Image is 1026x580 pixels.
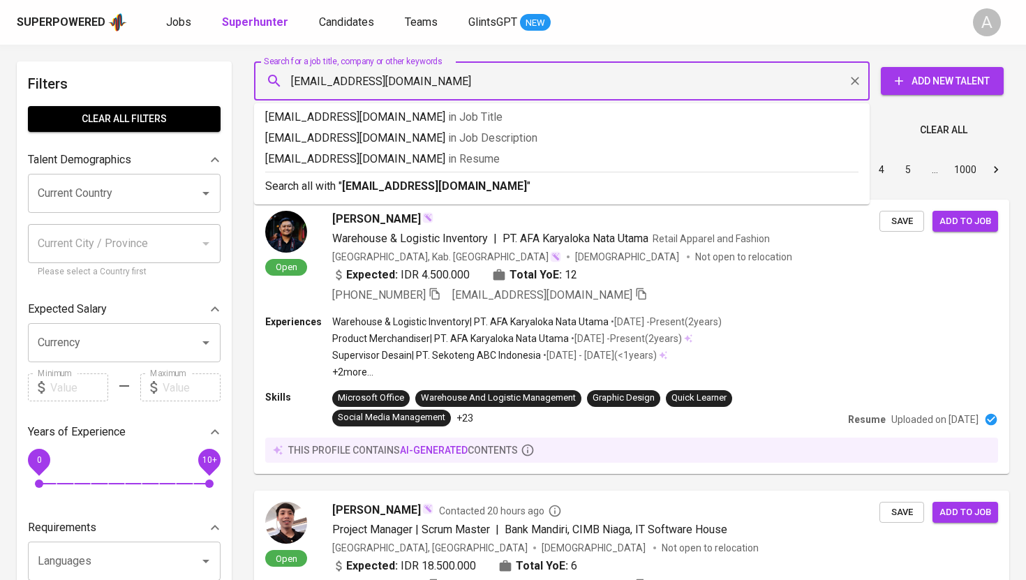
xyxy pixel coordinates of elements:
[550,251,561,262] img: magic_wand.svg
[196,333,216,352] button: Open
[332,365,722,379] p: +2 more ...
[468,14,551,31] a: GlintsGPT NEW
[456,411,473,425] p: +23
[932,211,998,232] button: Add to job
[270,553,303,565] span: Open
[28,514,221,542] div: Requirements
[505,523,727,536] span: Bank Mandiri, CIMB Niaga, IT Software House
[448,131,537,144] span: in Job Description
[265,130,858,147] p: [EMAIL_ADDRESS][DOMAIN_NAME]
[985,158,1007,181] button: Go to next page
[695,250,792,264] p: Not open to relocation
[448,152,500,165] span: in Resume
[421,392,576,405] div: Warehouse And Logistic Management
[50,373,108,401] input: Value
[548,504,562,518] svg: By Batam recruiter
[265,151,858,168] p: [EMAIL_ADDRESS][DOMAIN_NAME]
[569,332,682,345] p: • [DATE] - Present ( 2 years )
[845,71,865,91] button: Clear
[346,558,398,574] b: Expected:
[288,443,518,457] p: this profile contains contents
[848,412,886,426] p: Resume
[265,178,858,195] p: Search all with " "
[565,267,577,283] span: 12
[452,288,632,302] span: [EMAIL_ADDRESS][DOMAIN_NAME]
[332,250,561,264] div: [GEOGRAPHIC_DATA], Kab. [GEOGRAPHIC_DATA]
[338,411,445,424] div: Social Media Management
[196,551,216,571] button: Open
[28,301,107,318] p: Expected Salary
[897,158,919,181] button: Go to page 5
[914,117,973,143] button: Clear All
[422,503,433,514] img: magic_wand.svg
[332,315,609,329] p: Warehouse & Logistic Inventory | PT. AFA Karyaloka Nata Utama
[653,233,770,244] span: Retail Apparel and Fashion
[332,348,541,362] p: Supervisor Desain | PT. Sekoteng ABC Indonesia
[332,502,421,519] span: [PERSON_NAME]
[38,265,211,279] p: Please select a Country first
[202,455,216,465] span: 10+
[39,110,209,128] span: Clear All filters
[879,502,924,523] button: Save
[510,267,562,283] b: Total YoE:
[593,392,655,405] div: Graphic Design
[28,295,221,323] div: Expected Salary
[405,15,438,29] span: Teams
[662,541,759,555] p: Not open to relocation
[400,445,468,456] span: AI-generated
[28,519,96,536] p: Requirements
[222,14,291,31] a: Superhunter
[332,232,488,245] span: Warehouse & Logistic Inventory
[762,158,1009,181] nav: pagination navigation
[881,67,1004,95] button: Add New Talent
[879,211,924,232] button: Save
[338,392,404,405] div: Microsoft Office
[332,267,470,283] div: IDR 4.500.000
[166,15,191,29] span: Jobs
[332,332,569,345] p: Product Merchandiser | PT. AFA Karyaloka Nata Utama
[892,73,992,90] span: Add New Talent
[342,179,527,193] b: [EMAIL_ADDRESS][DOMAIN_NAME]
[265,315,332,329] p: Experiences
[17,15,105,31] div: Superpowered
[108,12,127,33] img: app logo
[265,390,332,404] p: Skills
[28,418,221,446] div: Years of Experience
[319,14,377,31] a: Candidates
[163,373,221,401] input: Value
[332,288,426,302] span: [PHONE_NUMBER]
[332,558,476,574] div: IDR 18.500.000
[28,424,126,440] p: Years of Experience
[439,504,562,518] span: Contacted 20 hours ago
[516,558,568,574] b: Total YoE:
[891,412,979,426] p: Uploaded on [DATE]
[222,15,288,29] b: Superhunter
[265,211,307,253] img: 89a2e78eaf5a5eab236a06a08f52c37c.jpg
[346,267,398,283] b: Expected:
[166,14,194,31] a: Jobs
[28,151,131,168] p: Talent Demographics
[468,15,517,29] span: GlintsGPT
[542,541,648,555] span: [DEMOGRAPHIC_DATA]
[609,315,722,329] p: • [DATE] - Present ( 2 years )
[332,523,490,536] span: Project Manager | Scrum Master
[254,200,1009,474] a: Open[PERSON_NAME]Warehouse & Logistic Inventory|PT. AFA Karyaloka Nata UtamaRetail Apparel and Fa...
[422,212,433,223] img: magic_wand.svg
[939,214,991,230] span: Add to job
[503,232,648,245] span: PT. AFA Karyaloka Nata Utama
[28,146,221,174] div: Talent Demographics
[319,15,374,29] span: Candidates
[923,163,946,177] div: …
[36,455,41,465] span: 0
[886,214,917,230] span: Save
[493,230,497,247] span: |
[575,250,681,264] span: [DEMOGRAPHIC_DATA]
[405,14,440,31] a: Teams
[541,348,657,362] p: • [DATE] - [DATE] ( <1 years )
[870,158,893,181] button: Go to page 4
[671,392,727,405] div: Quick Learner
[332,211,421,228] span: [PERSON_NAME]
[265,109,858,126] p: [EMAIL_ADDRESS][DOMAIN_NAME]
[28,73,221,95] h6: Filters
[950,158,981,181] button: Go to page 1000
